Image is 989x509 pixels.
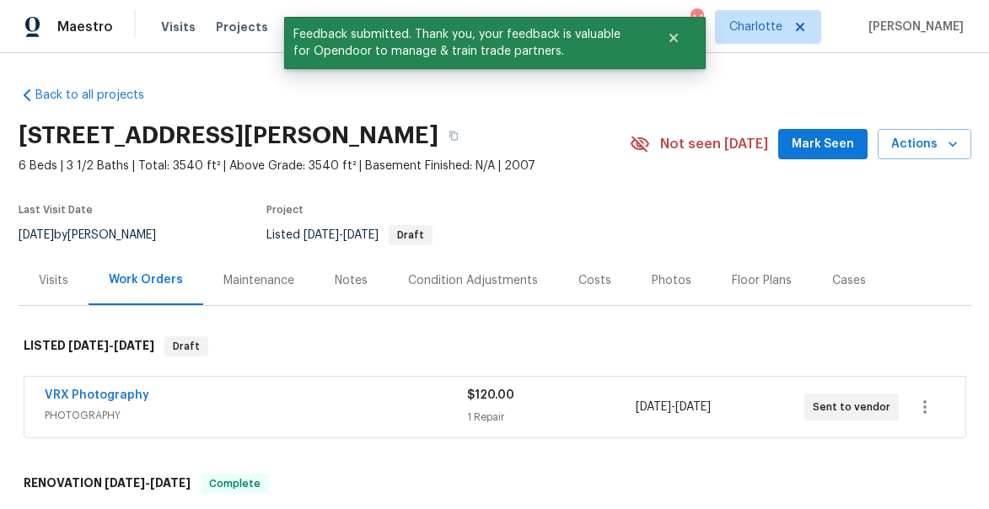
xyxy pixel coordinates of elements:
[266,205,304,215] span: Project
[646,21,701,55] button: Close
[19,127,438,144] h2: [STREET_ADDRESS][PERSON_NAME]
[284,17,646,69] span: Feedback submitted. Thank you, your feedback is valuable for Opendoor to manage & train trade par...
[343,229,379,241] span: [DATE]
[408,272,538,289] div: Condition Adjustments
[57,19,113,35] span: Maestro
[223,272,294,289] div: Maintenance
[24,474,191,494] h6: RENOVATION
[19,229,54,241] span: [DATE]
[109,271,183,288] div: Work Orders
[105,477,145,489] span: [DATE]
[24,336,154,356] h6: LISTED
[335,272,368,289] div: Notes
[45,407,467,424] span: PHOTOGRAPHY
[467,389,514,401] span: $120.00
[732,272,792,289] div: Floor Plans
[202,475,267,492] span: Complete
[266,229,433,241] span: Listed
[150,477,191,489] span: [DATE]
[68,340,154,351] span: -
[390,230,431,240] span: Draft
[729,19,782,35] span: Charlotte
[114,340,154,351] span: [DATE]
[438,121,469,151] button: Copy Address
[19,205,93,215] span: Last Visit Date
[45,389,149,401] a: VRX Photography
[891,134,958,155] span: Actions
[39,272,68,289] div: Visits
[660,136,768,153] span: Not seen [DATE]
[778,129,868,160] button: Mark Seen
[652,272,691,289] div: Photos
[19,87,180,104] a: Back to all projects
[675,401,711,413] span: [DATE]
[792,134,854,155] span: Mark Seen
[832,272,866,289] div: Cases
[636,399,711,415] span: -
[304,229,339,241] span: [DATE]
[68,340,109,351] span: [DATE]
[166,338,207,355] span: Draft
[862,19,964,35] span: [PERSON_NAME]
[578,272,611,289] div: Costs
[467,409,636,426] div: 1 Repair
[19,225,176,245] div: by [PERSON_NAME]
[19,319,971,373] div: LISTED [DATE]-[DATE]Draft
[216,19,268,35] span: Projects
[636,401,671,413] span: [DATE]
[691,10,702,27] div: 44
[878,129,971,160] button: Actions
[304,229,379,241] span: -
[161,19,196,35] span: Visits
[19,158,630,174] span: 6 Beds | 3 1/2 Baths | Total: 3540 ft² | Above Grade: 3540 ft² | Basement Finished: N/A | 2007
[813,399,897,415] span: Sent to vendor
[105,477,191,489] span: -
